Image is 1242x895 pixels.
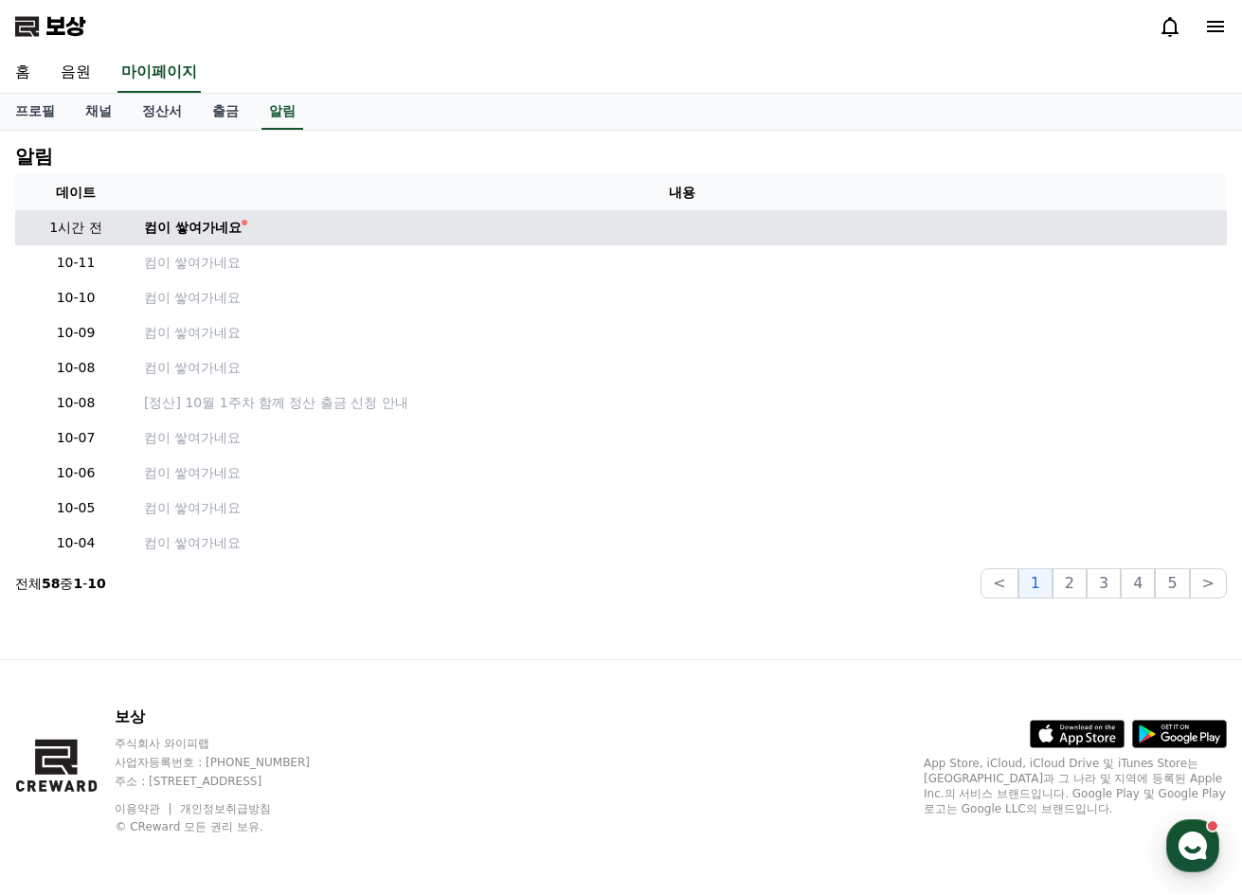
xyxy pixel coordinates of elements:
[117,53,201,93] a: 마이페이지
[142,103,182,118] font: 정산서
[6,600,125,648] a: 홈
[127,94,197,130] a: 정산서
[125,600,244,648] a: 대화
[57,500,96,515] font: 10-05
[173,630,196,645] span: 대화
[57,430,96,445] font: 10-07
[981,568,1017,599] button: <
[85,103,112,118] font: 채널
[115,820,262,833] font: © CReward 모든 권리 보유.
[56,185,96,200] font: 데이트
[115,775,261,788] font: 주소 : [STREET_ADDRESS]
[115,756,310,769] font: 사업자등록번호 : [PHONE_NUMBER]
[144,288,1219,308] a: 컴이 쌓여가네요
[144,465,241,480] font: 컴이 쌓여가네요
[115,707,145,725] font: 보상
[144,323,1219,343] a: 컴이 쌓여가네요
[144,428,1219,448] a: 컴이 쌓여가네요
[1190,568,1227,599] button: >
[15,63,30,81] font: 홈
[42,576,60,591] font: 58
[144,253,1219,273] a: 컴이 쌓여가네요
[82,576,87,591] font: -
[57,535,96,550] font: 10-04
[669,185,695,200] font: 내용
[144,393,1219,413] a: [정산] 10월 1주차 함께 정산 출금 신청 안내
[57,465,96,480] font: 10-06
[212,103,239,118] font: 출금
[1167,574,1177,592] font: 5
[180,802,271,815] a: 개인정보취급방침
[61,63,91,81] font: 음원
[993,574,1005,592] font: <
[121,63,197,81] font: 마이페이지
[15,576,42,591] font: 전체
[144,360,241,375] font: 컴이 쌓여가네요
[70,94,127,130] a: 채널
[144,255,241,270] font: 컴이 쌓여가네요
[45,53,106,93] a: 음원
[1053,568,1087,599] button: 2
[45,13,85,40] font: 보상
[144,533,1219,553] a: 컴이 쌓여가네요
[261,94,303,130] a: 알림
[57,325,96,340] font: 10-09
[924,757,1226,815] font: App Store, iCloud, iCloud Drive 및 iTunes Store는 [GEOGRAPHIC_DATA]과 그 나라 및 지역에 등록된 Apple Inc.의 서비스...
[1018,568,1053,599] button: 1
[115,802,174,815] a: 이용약관
[57,255,96,270] font: 10-11
[1099,574,1108,592] font: 3
[1133,574,1143,592] font: 4
[57,360,96,375] font: 10-08
[57,290,96,305] font: 10-10
[144,218,1219,238] a: 컴이 쌓여가네요
[73,576,82,591] font: 1
[60,576,73,591] font: 중
[15,103,55,118] font: 프로필
[115,737,209,750] font: 주식회사 와이피랩
[87,576,105,591] font: 10
[15,145,53,168] font: 알림
[49,220,101,235] font: 1시간 전
[144,325,241,340] font: 컴이 쌓여가네요
[144,500,241,515] font: 컴이 쌓여가네요
[197,94,254,130] a: 출금
[1065,574,1074,592] font: 2
[1031,574,1040,592] font: 1
[15,11,85,42] a: 보상
[115,802,160,815] font: 이용약관
[144,463,1219,483] a: 컴이 쌓여가네요
[144,358,1219,378] a: 컴이 쌓여가네요
[1155,568,1189,599] button: 5
[144,535,241,550] font: 컴이 쌓여가네요
[1121,568,1155,599] button: 4
[1087,568,1121,599] button: 3
[144,430,241,445] font: 컴이 쌓여가네요
[60,629,71,644] span: 홈
[144,220,242,235] font: 컴이 쌓여가네요
[57,395,96,410] font: 10-08
[269,103,296,118] font: 알림
[293,629,315,644] span: 설정
[144,290,241,305] font: 컴이 쌓여가네요
[144,395,408,410] font: [정산] 10월 1주차 함께 정산 출금 신청 안내
[144,498,1219,518] a: 컴이 쌓여가네요
[244,600,364,648] a: 설정
[1202,574,1215,592] font: >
